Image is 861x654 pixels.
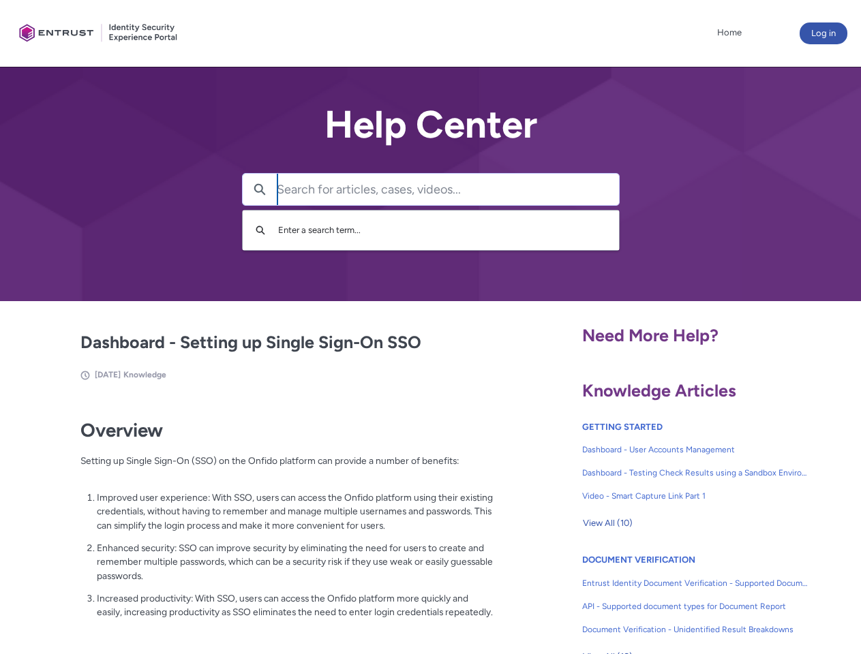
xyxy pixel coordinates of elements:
button: Search [243,174,277,205]
span: Knowledge Articles [582,380,736,401]
span: Video - Smart Capture Link Part 1 [582,490,809,502]
span: Dashboard - Testing Check Results using a Sandbox Environment [582,467,809,479]
a: GETTING STARTED [582,422,663,432]
span: API - Supported document types for Document Report [582,600,809,612]
a: API - Supported document types for Document Report [582,595,809,618]
a: Dashboard - Testing Check Results using a Sandbox Environment [582,461,809,484]
span: Enter a search term... [278,225,361,235]
button: Log in [800,22,847,44]
span: View All (10) [583,513,633,533]
a: Dashboard - User Accounts Management [582,438,809,461]
li: Knowledge [123,369,166,381]
p: Improved user experience: With SSO, users can access the Onfido platform using their existing cre... [97,490,494,533]
button: View All (10) [582,512,633,534]
strong: Overview [80,419,163,441]
p: Increased productivity: With SSO, users can access the Onfido platform more quickly and easily, i... [97,591,494,619]
a: Video - Smart Capture Link Part 1 [582,484,809,508]
a: DOCUMENT VERIFICATION [582,555,695,565]
button: Search [250,217,271,243]
span: [DATE] [95,370,121,379]
h2: Help Center [242,104,620,146]
h2: Dashboard - Setting up Single Sign-On SSO [80,330,494,356]
span: Document Verification - Unidentified Result Breakdowns [582,623,809,636]
a: Home [714,22,745,43]
a: Entrust Identity Document Verification - Supported Document type and size [582,572,809,595]
a: Document Verification - Unidentified Result Breakdowns [582,618,809,641]
span: Entrust Identity Document Verification - Supported Document type and size [582,577,809,589]
span: Dashboard - User Accounts Management [582,443,809,456]
p: Enhanced security: SSO can improve security by eliminating the need for users to create and remem... [97,541,494,583]
span: Need More Help? [582,325,719,345]
input: Search for articles, cases, videos... [277,174,619,205]
p: Setting up Single Sign-On (SSO) on the Onfido platform can provide a number of benefits: [80,454,494,482]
